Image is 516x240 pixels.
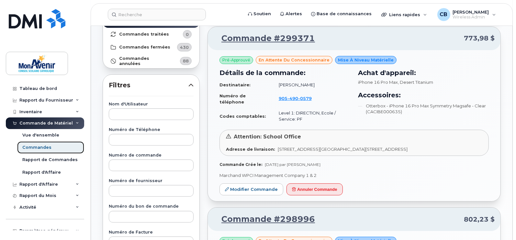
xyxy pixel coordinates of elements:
[286,183,343,195] button: Annuler Commande
[286,11,302,17] span: Alertes
[186,31,189,38] span: 0
[219,68,350,78] h3: Détails de la commande:
[226,147,275,152] strong: Adresse de livraison:
[464,34,495,43] span: 773,98 $
[119,32,169,37] strong: Commandes traitées
[398,80,433,85] span: , Desert Titanium
[109,102,194,106] label: Nom d'Utilisateur
[109,81,188,90] span: Filtres
[307,7,376,20] a: Base de connaissances
[279,96,320,101] a: 9054900579
[287,96,298,101] span: 490
[453,9,489,15] span: [PERSON_NAME]
[214,33,315,44] a: Commande #299371
[265,162,320,167] span: [DATE] par [PERSON_NAME]
[440,11,448,18] span: CB
[273,79,350,91] td: [PERSON_NAME]
[253,11,271,17] span: Soutien
[119,56,171,66] strong: Commandes annulées
[103,41,199,54] a: Commandes fermées430
[358,68,489,78] h3: Achat d'appareil:
[243,7,275,20] a: Soutien
[358,80,398,85] span: iPhone 16 Pro Max
[109,128,194,132] label: Numéro de Téléphone
[317,11,372,17] span: Base de connaissances
[222,57,250,63] span: Pré-Approuvé
[377,8,432,21] div: Liens rapides
[109,179,194,183] label: Numéro de fournisseur
[219,162,262,167] strong: Commande Crée le:
[180,44,189,50] span: 430
[275,7,307,20] a: Alertes
[109,204,194,209] label: Numéro du bon de commande
[219,183,283,195] a: Modifier Commande
[464,215,495,224] span: 802,23 $
[338,57,394,63] span: Mise à niveau matérielle
[103,28,199,41] a: Commandes traitées0
[183,58,189,64] span: 88
[259,57,330,63] span: en attente du concessionnaire
[358,103,489,115] li: Otterbox - iPhone 16 Pro Max Symmetry Magsafe - Clear (CACIBE000635)
[433,8,500,21] div: Chaima Ben Salah
[389,12,420,17] span: Liens rapides
[298,96,312,101] span: 0579
[279,96,312,101] span: 905
[108,9,206,20] input: Recherche
[109,153,194,158] label: Numéro de commande
[358,90,489,100] h3: Accessoires:
[219,93,246,104] strong: Numéro de téléphone
[109,230,194,235] label: Numéro de Facture
[119,45,170,50] strong: Commandes fermées
[219,82,251,87] strong: Destinataire:
[214,213,315,225] a: Commande #298996
[278,147,408,152] span: [STREET_ADDRESS][GEOGRAPHIC_DATA][STREET_ADDRESS]
[453,15,489,20] span: Wireless Admin
[219,172,489,179] p: Marchand WPCI Management Company 1 & 2
[273,107,350,125] td: Level 1: DIRECTION, Ecole / Service: PF
[103,54,199,68] a: Commandes annulées88
[219,114,266,119] strong: Codes comptables:
[234,134,301,140] span: Attention: School Office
